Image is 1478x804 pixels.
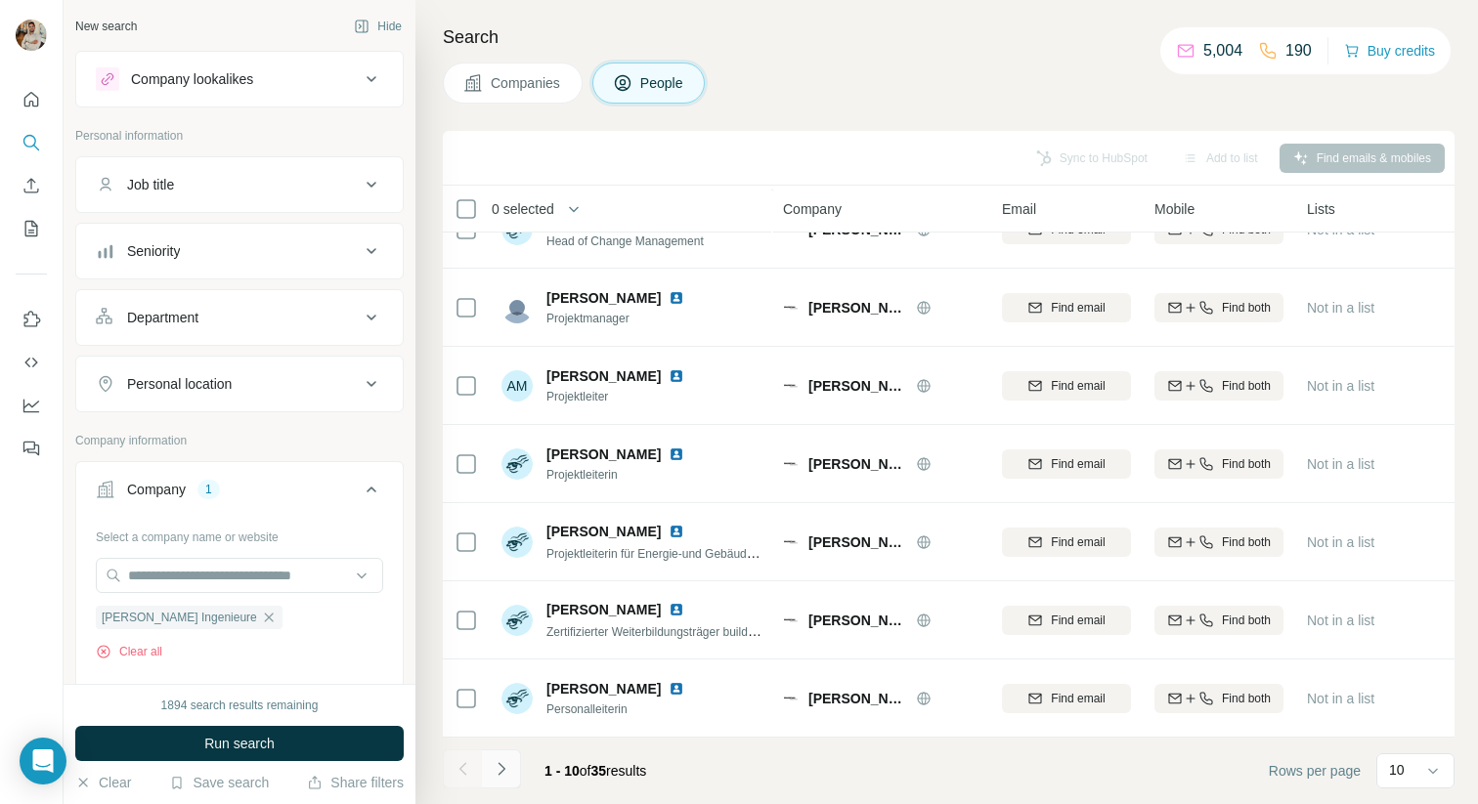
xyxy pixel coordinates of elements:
img: Avatar [501,527,533,558]
button: Hide [340,12,415,41]
img: LinkedIn logo [669,524,684,539]
p: Company information [75,432,404,449]
button: Save search [169,773,269,792]
span: Not in a list [1307,378,1374,394]
img: Logo of Duschl Ingenieure [783,300,799,316]
button: Find email [1002,293,1131,322]
span: Zertifizierter Weiterbildungsträger buildinSmart/VDI - BIM Qualifikationen - Basiskenntnisse [546,623,1019,639]
button: Find email [1002,606,1131,635]
span: Find both [1222,612,1271,629]
span: of [580,763,591,779]
button: Find both [1154,293,1283,322]
span: Find both [1222,299,1271,317]
div: 1 [197,481,220,498]
button: Personal location [76,360,403,407]
span: [PERSON_NAME] [546,600,661,619]
div: New search [75,18,137,35]
img: Avatar [501,448,533,480]
button: Enrich CSV [16,168,47,203]
img: LinkedIn logo [669,446,684,462]
span: Find email [1051,377,1105,395]
img: Avatar [501,292,533,323]
span: Projektleiterin [546,466,708,484]
img: LinkedIn logo [669,290,684,306]
button: Find both [1154,371,1283,401]
button: Department [76,294,403,341]
button: Find both [1154,684,1283,713]
span: 0 selected [492,199,554,219]
span: Not in a list [1307,691,1374,706]
img: LinkedIn logo [669,602,684,617]
span: Email [1002,199,1036,219]
span: Company [783,199,842,219]
div: Job title [127,175,174,194]
img: Avatar [16,20,47,51]
div: Company lookalikes [131,69,253,89]
span: Find email [1051,612,1105,629]
img: Avatar [501,605,533,636]
button: Use Surfe API [16,345,47,380]
button: Dashboard [16,388,47,423]
span: Find both [1222,455,1271,473]
span: Lists [1307,199,1335,219]
h4: Search [443,23,1455,51]
img: LinkedIn logo [669,681,684,697]
p: Personal information [75,127,404,145]
button: Clear [75,773,131,792]
img: Logo of Duschl Ingenieure [783,534,799,550]
button: Find both [1154,606,1283,635]
button: Find email [1002,449,1131,479]
button: Seniority [76,228,403,275]
p: 10 [1389,760,1405,780]
img: Avatar [501,683,533,714]
span: 1 - 10 [544,763,580,779]
button: Feedback [16,431,47,466]
img: Logo of Duschl Ingenieure [783,378,799,394]
span: Not in a list [1307,222,1374,237]
button: Find email [1002,528,1131,557]
div: Company [127,480,186,499]
div: Open Intercom Messenger [20,738,66,784]
span: results [544,763,646,779]
span: Find both [1222,533,1271,551]
button: Navigate to next page [482,749,521,788]
span: [PERSON_NAME] [546,444,661,464]
span: [PERSON_NAME] [546,288,661,308]
span: [PERSON_NAME] [546,366,661,386]
button: Find both [1154,449,1283,479]
button: Job title [76,161,403,208]
p: 190 [1285,39,1312,63]
img: Logo of Duschl Ingenieure [783,613,799,628]
button: Find email [1002,684,1131,713]
span: Find both [1222,377,1271,395]
p: 5,004 [1203,39,1242,63]
button: Search [16,125,47,160]
span: Not in a list [1307,456,1374,472]
button: Use Surfe on LinkedIn [16,302,47,337]
div: Personal location [127,374,232,394]
button: Share filters [307,773,404,792]
div: Seniority [127,241,180,261]
button: Company lookalikes [76,56,403,103]
div: AM [501,370,533,402]
span: [PERSON_NAME] [546,522,661,541]
span: Not in a list [1307,613,1374,628]
span: [PERSON_NAME] Ingenieure [808,689,906,708]
span: Find email [1051,455,1105,473]
img: Logo of Duschl Ingenieure [783,456,799,472]
img: Logo of Duschl Ingenieure [783,691,799,706]
span: [PERSON_NAME] Ingenieure [808,454,906,474]
div: Select a company name or website [96,521,383,546]
span: Not in a list [1307,300,1374,316]
button: My lists [16,211,47,246]
span: [PERSON_NAME] Ingenieure [808,298,906,317]
button: Quick start [16,82,47,117]
span: [PERSON_NAME] Ingenieure [102,609,257,626]
button: Company1 [76,466,403,521]
span: Find email [1051,690,1105,707]
span: Personalleiterin [546,700,708,718]
span: [PERSON_NAME] Ingenieure [808,611,906,630]
button: Find email [1002,371,1131,401]
span: [PERSON_NAME] [546,679,661,698]
button: Clear all [96,643,162,660]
